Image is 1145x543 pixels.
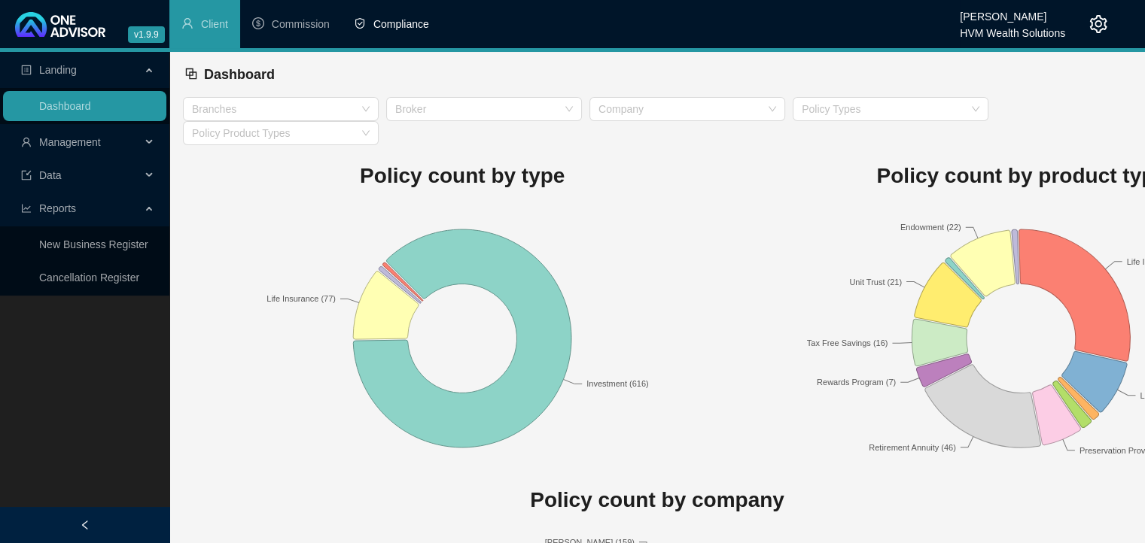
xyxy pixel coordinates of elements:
[39,169,62,181] span: Data
[15,12,105,37] img: 2df55531c6924b55f21c4cf5d4484680-logo-light.svg
[21,137,32,147] span: user
[252,17,264,29] span: dollar
[201,18,228,30] span: Client
[39,136,101,148] span: Management
[39,100,91,112] a: Dashboard
[1089,15,1107,33] span: setting
[900,223,961,232] text: Endowment (22)
[39,271,139,284] a: Cancellation Register
[373,18,429,30] span: Compliance
[204,67,275,82] span: Dashboard
[960,20,1065,37] div: HVM Wealth Solutions
[21,170,32,180] span: import
[266,294,336,303] text: Life Insurance (77)
[807,338,888,347] text: Tax Free Savings (16)
[21,203,32,214] span: line-chart
[21,65,32,75] span: profile
[181,17,193,29] span: user
[80,520,90,530] span: left
[183,484,1131,517] h1: Policy count by company
[39,64,77,76] span: Landing
[586,379,649,388] text: Investment (616)
[817,378,896,387] text: Rewards Program (7)
[272,18,330,30] span: Commission
[354,17,366,29] span: safety
[39,238,148,250] a: New Business Register
[869,442,957,451] text: Retirement Annuity (46)
[183,159,742,193] h1: Policy count by type
[184,67,198,80] span: block
[39,202,76,214] span: Reports
[850,277,903,286] text: Unit Trust (21)
[960,4,1065,20] div: [PERSON_NAME]
[128,26,165,43] span: v1.9.9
